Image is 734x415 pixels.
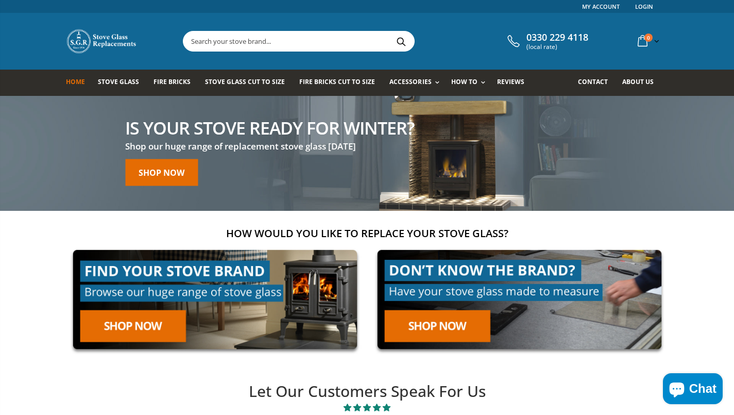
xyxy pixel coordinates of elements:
[578,70,616,96] a: Contact
[451,70,490,96] a: How To
[205,70,293,96] a: Stove Glass Cut To Size
[526,43,588,51] span: (local rate)
[66,70,93,96] a: Home
[389,70,444,96] a: Accessories
[125,159,198,186] a: Shop now
[183,31,530,51] input: Search your stove brand...
[125,141,414,153] h3: Shop our huge range of replacement stove glass [DATE]
[634,31,661,51] a: 0
[205,77,285,86] span: Stove Glass Cut To Size
[98,77,139,86] span: Stove Glass
[497,70,532,96] a: Reviews
[125,119,414,137] h2: Is your stove ready for winter?
[526,32,588,43] span: 0330 229 4118
[578,77,608,86] span: Contact
[451,77,477,86] span: How To
[505,32,588,51] a: 0330 229 4118 (local rate)
[66,28,138,54] img: Stove Glass Replacement
[74,381,661,402] h2: Let Our Customers Speak For Us
[622,70,661,96] a: About us
[622,77,654,86] span: About us
[389,77,431,86] span: Accessories
[98,70,147,96] a: Stove Glass
[660,373,726,407] inbox-online-store-chat: Shopify online store chat
[299,77,375,86] span: Fire Bricks Cut To Size
[370,243,669,357] img: made-to-measure-cta_2cd95ceb-d519-4648-b0cf-d2d338fdf11f.jpg
[66,226,669,240] h2: How would you like to replace your stove glass?
[644,34,653,42] span: 0
[66,77,85,86] span: Home
[74,402,661,413] span: 4.89 stars
[390,31,413,51] button: Search
[497,77,524,86] span: Reviews
[299,70,383,96] a: Fire Bricks Cut To Size
[153,77,191,86] span: Fire Bricks
[153,70,198,96] a: Fire Bricks
[66,243,364,357] img: find-your-brand-cta_9b334d5d-5c94-48ed-825f-d7972bbdebd0.jpg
